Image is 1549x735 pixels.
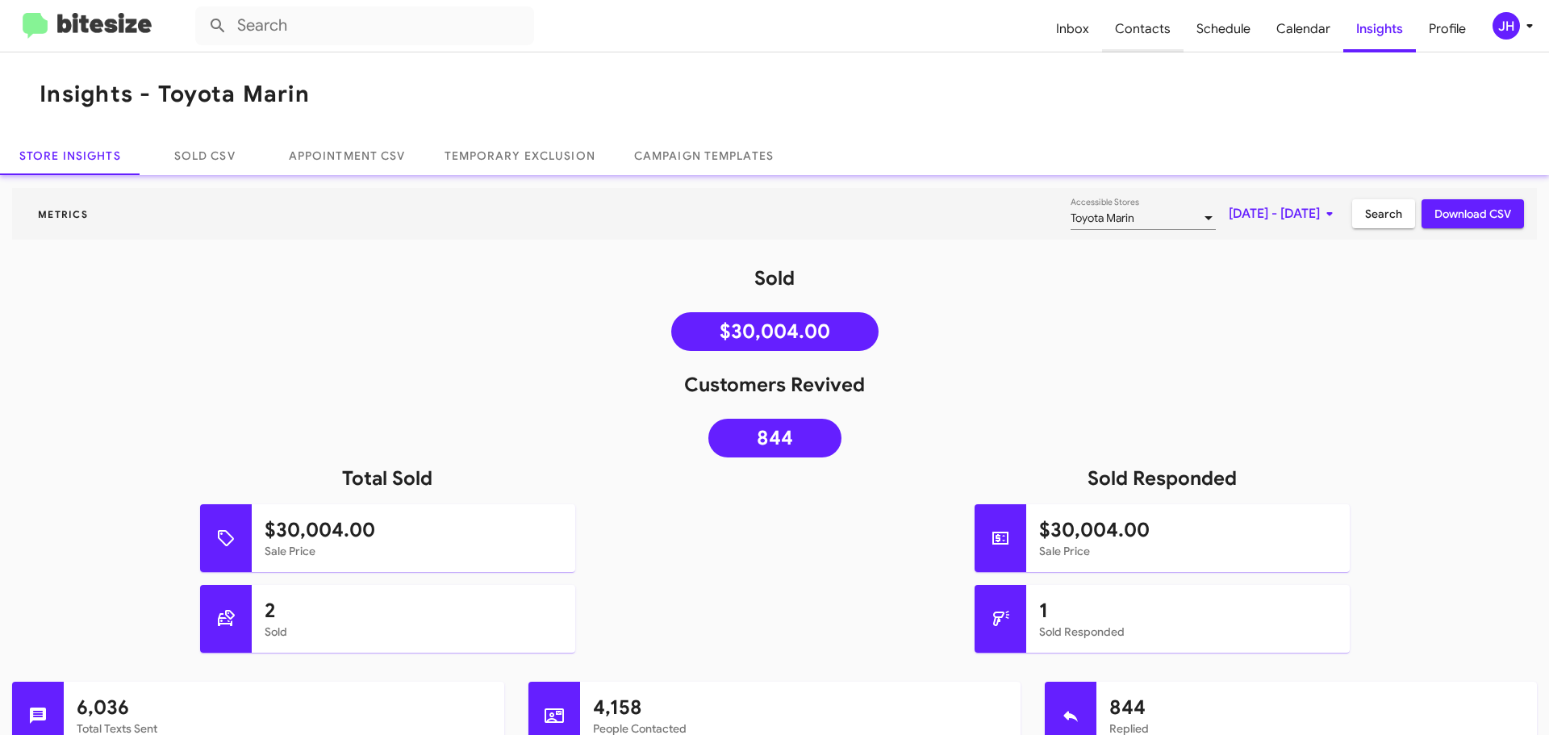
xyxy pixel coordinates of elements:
button: JH [1479,12,1531,40]
a: Calendar [1263,6,1343,52]
a: Profile [1416,6,1479,52]
mat-card-subtitle: Sold [265,624,562,640]
h1: Insights - Toyota Marin [40,81,310,107]
h1: 2 [265,598,562,624]
div: JH [1493,12,1520,40]
a: Inbox [1043,6,1102,52]
a: Temporary Exclusion [425,136,615,175]
span: Search [1365,199,1402,228]
span: Download CSV [1434,199,1511,228]
span: [DATE] - [DATE] [1229,199,1339,228]
a: Contacts [1102,6,1184,52]
button: Search [1352,199,1415,228]
button: Download CSV [1422,199,1524,228]
mat-card-subtitle: Sale Price [265,543,562,559]
mat-card-subtitle: Sold Responded [1039,624,1337,640]
a: Sold CSV [140,136,269,175]
h1: 6,036 [77,695,491,720]
span: Toyota Marin [1071,211,1134,225]
h1: 844 [1109,695,1524,720]
span: Metrics [25,208,101,220]
h1: $30,004.00 [265,517,562,543]
input: Search [195,6,534,45]
a: Campaign Templates [615,136,793,175]
span: $30,004.00 [720,324,830,340]
a: Insights [1343,6,1416,52]
h1: 1 [1039,598,1337,624]
button: [DATE] - [DATE] [1216,199,1352,228]
h1: Sold Responded [774,466,1549,491]
mat-card-subtitle: Sale Price [1039,543,1337,559]
a: Schedule [1184,6,1263,52]
span: 844 [757,430,793,446]
a: Appointment CSV [269,136,425,175]
h1: 4,158 [593,695,1008,720]
h1: $30,004.00 [1039,517,1337,543]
